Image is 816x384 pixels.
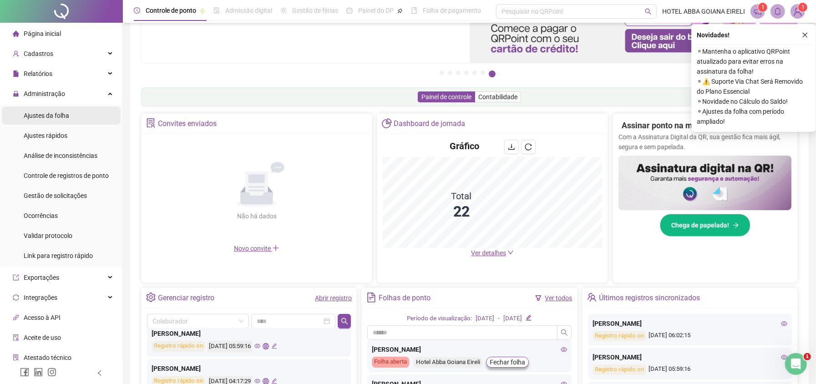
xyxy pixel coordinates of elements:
[341,318,348,325] span: search
[158,116,217,131] div: Convites enviados
[24,314,61,321] span: Acesso à API
[774,7,782,15] span: bell
[24,70,52,77] span: Relatórios
[271,343,277,349] span: edit
[754,7,762,15] span: notification
[13,51,19,57] span: user-add
[498,314,500,323] div: -
[697,76,811,96] span: ⚬ ⚠️ Suporte Via Chat Será Removido do Plano Essencial
[781,354,787,360] span: eye
[758,3,767,12] sup: 1
[200,8,205,14] span: pushpin
[346,7,353,14] span: dashboard
[24,50,53,57] span: Cadastros
[382,118,391,128] span: pie-chart
[490,357,525,367] span: Fechar folha
[450,140,479,152] h4: Gráfico
[13,71,19,77] span: file
[472,71,477,75] button: 5
[271,378,277,384] span: edit
[507,249,514,256] span: down
[24,232,72,239] span: Validar protocolo
[489,71,496,77] button: 7
[645,8,652,15] span: search
[24,132,67,139] span: Ajustes rápidos
[411,7,417,14] span: book
[561,329,568,336] span: search
[593,331,787,341] div: [DATE] 06:02:15
[158,290,214,306] div: Gerenciar registro
[464,71,469,75] button: 4
[508,143,515,151] span: download
[213,7,220,14] span: file-done
[146,7,196,14] span: Controle de ponto
[486,357,529,368] button: Fechar folha
[798,3,807,12] sup: Atualize o seu contato no menu Meus Dados
[13,294,19,301] span: sync
[599,290,700,306] div: Últimos registros sincronizados
[24,212,58,219] span: Ocorrências
[47,368,56,377] span: instagram
[146,293,156,302] span: setting
[478,93,517,101] span: Contabilidade
[24,354,71,361] span: Atestado técnico
[476,314,494,323] div: [DATE]
[13,334,19,341] span: audit
[24,30,61,37] span: Página inicial
[372,344,567,354] div: [PERSON_NAME]
[456,71,461,75] button: 3
[618,132,791,152] p: Com a Assinatura Digital da QR, sua gestão fica mais ágil, segura e sem papelada.
[20,368,29,377] span: facebook
[13,91,19,97] span: lock
[254,343,260,349] span: eye
[358,7,394,14] span: Painel do DP
[414,357,482,368] div: Hotel Abba Goiana Eireli
[697,96,811,106] span: ⚬ Novidade no Cálculo do Saldo!
[254,378,260,384] span: eye
[622,119,789,132] h2: Assinar ponto na mão? Isso ficou no passado!
[801,4,805,10] span: 1
[24,334,61,341] span: Aceite de uso
[802,32,808,38] span: close
[781,320,787,327] span: eye
[215,211,299,221] div: Não há dados
[440,71,444,75] button: 1
[785,353,807,375] iframe: Intercom live chat
[394,116,466,131] div: Dashboard de jornada
[593,364,646,375] div: Registro rápido on
[471,249,514,257] a: Ver detalhes down
[448,71,452,75] button: 2
[660,214,750,237] button: Chega de papelada!
[697,106,811,126] span: ⚬ Ajustes da folha com período ampliado!
[791,5,805,18] img: 27070
[561,346,567,353] span: eye
[263,343,269,349] span: global
[292,7,338,14] span: Gestão de férias
[152,328,346,339] div: [PERSON_NAME]
[208,341,252,352] div: [DATE] 05:59:16
[733,222,739,228] span: arrow-right
[272,244,279,252] span: plus
[34,368,43,377] span: linkedin
[379,290,431,306] div: Folhas de ponto
[24,172,109,179] span: Controle de registros de ponto
[618,156,791,210] img: banner%2F02c71560-61a6-44d4-94b9-c8ab97240462.png
[397,8,403,14] span: pushpin
[280,7,287,14] span: sun
[152,364,346,374] div: [PERSON_NAME]
[593,318,787,328] div: [PERSON_NAME]
[24,252,93,259] span: Link para registro rápido
[263,378,269,384] span: global
[24,90,65,97] span: Administração
[423,7,481,14] span: Folha de pagamento
[421,93,471,101] span: Painel de controle
[503,314,522,323] div: [DATE]
[24,274,59,281] span: Exportações
[481,71,485,75] button: 6
[24,192,87,199] span: Gestão de solicitações
[697,30,730,40] span: Novidades !
[471,249,506,257] span: Ver detalhes
[593,352,787,362] div: [PERSON_NAME]
[24,294,57,301] span: Integrações
[372,357,409,368] div: Folha aberta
